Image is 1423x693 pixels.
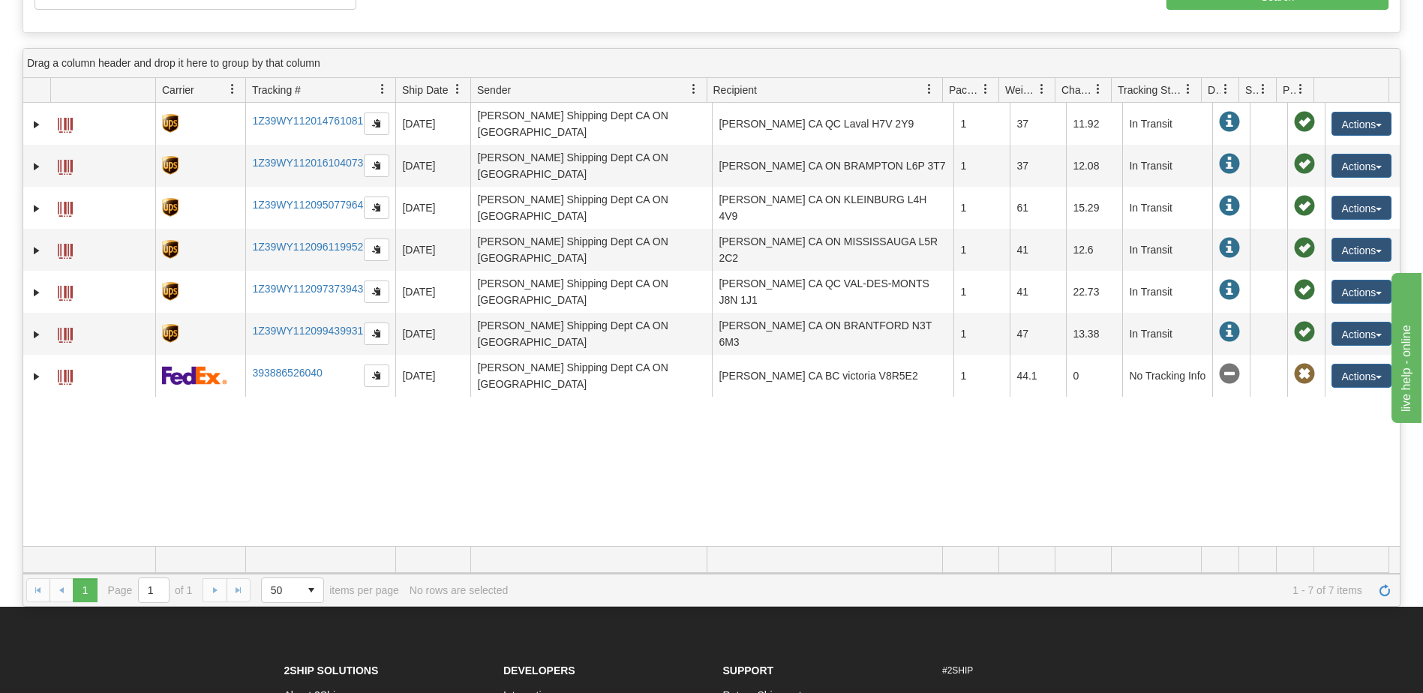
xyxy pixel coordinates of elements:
[723,664,774,676] strong: Support
[299,578,323,602] span: select
[162,366,227,385] img: 2 - FedEx Express®
[395,145,470,187] td: [DATE]
[712,271,953,313] td: [PERSON_NAME] CA QC VAL-DES-MONTS J8N 1J1
[1219,280,1240,301] span: In Transit
[162,82,194,97] span: Carrier
[58,111,73,135] a: Label
[58,279,73,303] a: Label
[1245,82,1258,97] span: Shipment Issues
[58,321,73,345] a: Label
[1294,196,1315,217] span: Pickup Successfully created
[1066,271,1122,313] td: 22.73
[29,201,44,216] a: Expand
[1066,103,1122,145] td: 11.92
[252,115,363,127] a: 1Z39WY112014761081
[712,187,953,229] td: [PERSON_NAME] CA ON KLEINBURG L4H 4V9
[1288,76,1313,102] a: Pickup Status filter column settings
[29,159,44,174] a: Expand
[477,82,511,97] span: Sender
[364,322,389,345] button: Copy to clipboard
[1122,355,1212,397] td: No Tracking Info
[953,271,1010,313] td: 1
[252,82,301,97] span: Tracking #
[364,196,389,219] button: Copy to clipboard
[953,103,1010,145] td: 1
[220,76,245,102] a: Carrier filter column settings
[1122,187,1212,229] td: In Transit
[917,76,942,102] a: Recipient filter column settings
[370,76,395,102] a: Tracking # filter column settings
[1010,313,1066,355] td: 47
[73,578,97,602] span: Page 1
[1005,82,1037,97] span: Weight
[1331,154,1391,178] button: Actions
[1219,196,1240,217] span: In Transit
[364,280,389,303] button: Copy to clipboard
[1085,76,1111,102] a: Charge filter column settings
[1294,112,1315,133] span: Pickup Successfully created
[953,229,1010,271] td: 1
[1331,196,1391,220] button: Actions
[1213,76,1238,102] a: Delivery Status filter column settings
[1122,103,1212,145] td: In Transit
[1010,145,1066,187] td: 37
[1219,322,1240,343] span: In Transit
[162,114,178,133] img: 8 - UPS
[1294,364,1315,385] span: Pickup Not Assigned
[1331,280,1391,304] button: Actions
[1175,76,1201,102] a: Tracking Status filter column settings
[1219,364,1240,385] span: No Tracking Info
[1066,313,1122,355] td: 13.38
[402,82,448,97] span: Ship Date
[470,271,712,313] td: [PERSON_NAME] Shipping Dept CA ON [GEOGRAPHIC_DATA]
[1331,364,1391,388] button: Actions
[162,282,178,301] img: 8 - UPS
[395,103,470,145] td: [DATE]
[470,103,712,145] td: [PERSON_NAME] Shipping Dept CA ON [GEOGRAPHIC_DATA]
[1219,154,1240,175] span: In Transit
[953,355,1010,397] td: 1
[252,367,322,379] a: 393886526040
[942,666,1139,676] h6: #2SHIP
[252,199,363,211] a: 1Z39WY112095077964
[712,313,953,355] td: [PERSON_NAME] CA ON BRANTFORD N3T 6M3
[1066,355,1122,397] td: 0
[470,229,712,271] td: [PERSON_NAME] Shipping Dept CA ON [GEOGRAPHIC_DATA]
[162,198,178,217] img: 8 - UPS
[1388,270,1421,423] iframe: chat widget
[252,157,363,169] a: 1Z39WY112016104073
[518,584,1362,596] span: 1 - 7 of 7 items
[58,363,73,387] a: Label
[1010,103,1066,145] td: 37
[949,82,980,97] span: Packages
[712,103,953,145] td: [PERSON_NAME] CA QC Laval H7V 2Y9
[395,313,470,355] td: [DATE]
[29,243,44,258] a: Expand
[29,117,44,132] a: Expand
[953,145,1010,187] td: 1
[1331,112,1391,136] button: Actions
[162,240,178,259] img: 8 - UPS
[58,237,73,261] a: Label
[29,369,44,384] a: Expand
[712,355,953,397] td: [PERSON_NAME] CA BC victoria V8R5E2
[713,82,757,97] span: Recipient
[1122,313,1212,355] td: In Transit
[1219,112,1240,133] span: In Transit
[953,187,1010,229] td: 1
[395,187,470,229] td: [DATE]
[364,238,389,261] button: Copy to clipboard
[1331,322,1391,346] button: Actions
[1061,82,1093,97] span: Charge
[29,327,44,342] a: Expand
[364,154,389,177] button: Copy to clipboard
[1294,280,1315,301] span: Pickup Successfully created
[284,664,379,676] strong: 2Ship Solutions
[1066,145,1122,187] td: 12.08
[395,229,470,271] td: [DATE]
[108,577,193,603] span: Page of 1
[1283,82,1295,97] span: Pickup Status
[11,9,139,27] div: live help - online
[1010,355,1066,397] td: 44.1
[252,241,363,253] a: 1Z39WY112096119952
